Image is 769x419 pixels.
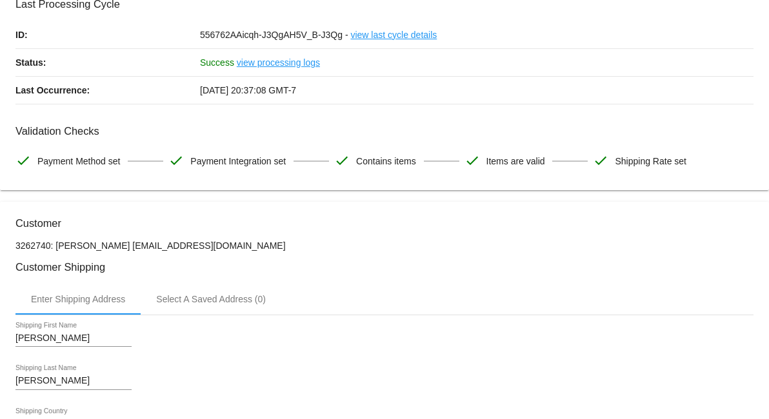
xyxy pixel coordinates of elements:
a: view last cycle details [350,21,437,48]
h3: Customer Shipping [15,261,754,273]
div: Enter Shipping Address [31,294,125,304]
a: view processing logs [237,49,320,76]
mat-icon: check [334,153,350,168]
input: Shipping First Name [15,333,132,344]
input: Shipping Last Name [15,376,132,386]
span: 556762AAicqh-J3QgAH5V_B-J3Qg - [200,30,348,40]
span: Success [200,57,234,68]
mat-icon: check [593,153,608,168]
h3: Validation Checks [15,125,754,137]
mat-icon: check [15,153,31,168]
span: Contains items [356,148,416,175]
p: Last Occurrence: [15,77,200,104]
mat-icon: check [464,153,480,168]
span: [DATE] 20:37:08 GMT-7 [200,85,296,95]
p: ID: [15,21,200,48]
div: Select A Saved Address (0) [156,294,266,304]
mat-icon: check [168,153,184,168]
span: Payment Integration set [190,148,286,175]
h3: Customer [15,217,754,229]
span: Payment Method set [37,148,120,175]
span: Items are valid [486,148,545,175]
p: 3262740: [PERSON_NAME] [EMAIL_ADDRESS][DOMAIN_NAME] [15,240,754,251]
span: Shipping Rate set [615,148,686,175]
p: Status: [15,49,200,76]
